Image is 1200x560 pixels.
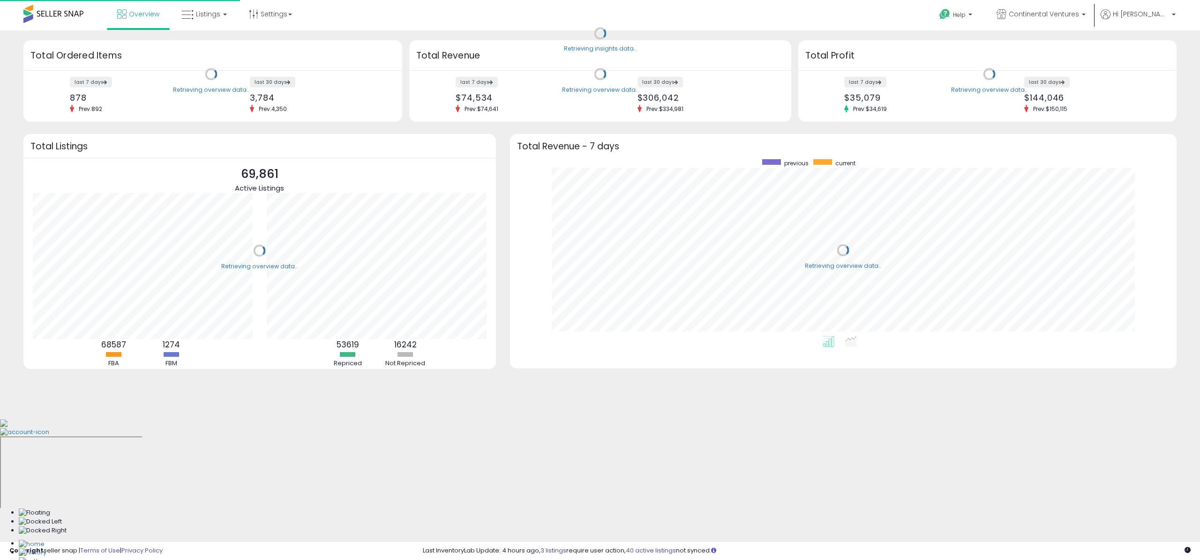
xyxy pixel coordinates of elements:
img: Docked Right [19,526,67,535]
div: Retrieving overview data.. [173,86,249,94]
span: Help [953,11,966,19]
div: Retrieving overview data.. [221,262,298,271]
i: Get Help [939,8,951,20]
div: Retrieving overview data.. [805,262,881,270]
a: Help [932,1,982,30]
span: Hi [PERSON_NAME] [1113,9,1169,19]
img: History [19,548,46,557]
img: Floating [19,508,50,517]
a: Hi [PERSON_NAME] [1101,9,1176,30]
span: Listings [196,9,220,19]
img: Docked Left [19,517,62,526]
span: Overview [129,9,159,19]
img: Home [19,540,45,549]
div: Retrieving overview data.. [562,86,638,94]
span: Continental Ventures [1009,9,1079,19]
div: Retrieving overview data.. [951,86,1027,94]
